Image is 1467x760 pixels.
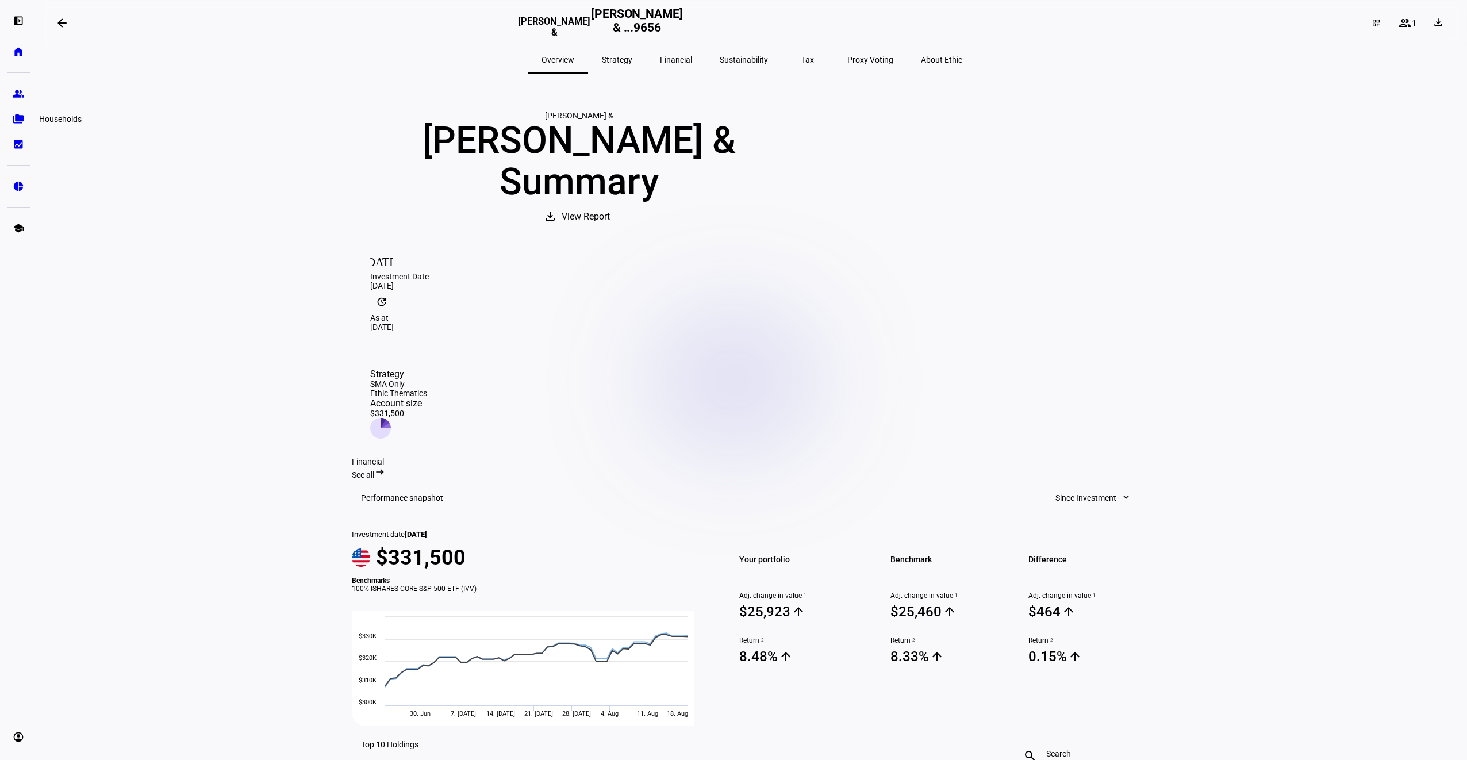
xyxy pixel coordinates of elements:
span: Your portfolio [739,551,863,567]
mat-icon: arrow_upward [792,605,805,619]
eth-data-table-title: Top 10 Holdings [361,740,418,749]
span: Since Investment [1055,486,1116,509]
text: $330K [359,632,377,640]
sup: 2 [759,636,764,644]
eth-mat-symbol: school [13,222,24,234]
eth-mat-symbol: left_panel_open [13,15,24,26]
span: See all [352,470,374,479]
button: Since Investment [1044,486,1143,509]
span: 18. Aug [667,710,688,717]
eth-mat-symbol: folder_copy [13,113,24,125]
div: SMA Only [370,379,427,389]
sup: 1 [802,592,807,600]
span: 0.15% [1028,648,1152,665]
sup: 2 [911,636,915,644]
span: 28. [DATE] [562,710,591,717]
span: Difference [1028,551,1152,567]
mat-icon: update [370,290,393,313]
span: Return [890,636,1014,644]
span: 8.33% [890,648,1014,665]
span: Sustainability [720,56,768,64]
span: [DATE] [405,530,427,539]
div: Investment Date [370,272,1134,281]
eth-mat-symbol: bid_landscape [13,139,24,150]
span: Return [739,636,863,644]
div: $25,923 [739,604,790,620]
span: 1 [1412,18,1416,28]
mat-icon: group [1398,16,1412,30]
span: Adj. change in value [890,592,1014,600]
span: Overview [542,56,574,64]
a: folder_copy [7,108,30,130]
div: [PERSON_NAME] & [352,111,806,120]
span: $464 [1028,603,1152,620]
span: Adj. change in value [1028,592,1152,600]
eth-mat-symbol: account_circle [13,731,24,743]
text: $300K [359,698,377,706]
div: [DATE] [370,281,1134,290]
span: Adj. change in value [739,592,863,600]
span: 8.48% [739,648,863,665]
span: $25,460 [890,603,1014,620]
span: Benchmark [890,551,1014,567]
a: home [7,40,30,63]
mat-icon: arrow_upward [1068,650,1082,663]
div: Investment date [352,530,707,539]
eth-mat-symbol: home [13,46,24,57]
a: bid_landscape [7,133,30,156]
mat-icon: download [1433,17,1444,28]
div: Strategy [370,369,427,379]
a: group [7,82,30,105]
span: About Ethic [921,56,962,64]
h2: [PERSON_NAME] & ...9656 [590,7,683,39]
mat-icon: arrow_backwards [55,16,69,30]
div: Ethic Thematics [370,389,427,398]
mat-icon: arrow_upward [779,650,793,663]
mat-icon: dashboard_customize [1372,18,1381,28]
mat-icon: expand_more [1120,492,1132,503]
a: pie_chart [7,175,30,198]
div: [DATE] [370,323,1134,332]
span: 14. [DATE] [486,710,515,717]
sup: 1 [953,592,958,600]
mat-icon: arrow_upward [930,650,944,663]
input: Search [1046,749,1113,758]
span: View Report [562,203,610,231]
div: Benchmarks [352,577,707,585]
span: 4. Aug [601,710,619,717]
text: $320K [359,654,377,662]
span: 11. Aug [637,710,658,717]
div: Financial [352,457,1152,466]
h3: [PERSON_NAME] & [518,16,590,38]
mat-icon: download [543,209,557,223]
span: Proxy Voting [847,56,893,64]
text: $310K [359,677,377,684]
eth-mat-symbol: pie_chart [13,181,24,192]
div: 100% ISHARES CORE S&P 500 ETF (IVV) [352,585,707,593]
h3: Performance snapshot [361,493,443,502]
div: Households [34,112,86,126]
mat-icon: [DATE] [370,249,393,272]
sup: 2 [1049,636,1053,644]
eth-mat-symbol: group [13,88,24,99]
span: Strategy [602,56,632,64]
div: [PERSON_NAME] & Summary [352,120,806,203]
mat-icon: arrow_upward [943,605,957,619]
span: $331,500 [376,546,466,570]
button: View Report [532,203,626,231]
span: Return [1028,636,1152,644]
span: 21. [DATE] [524,710,553,717]
span: 7. [DATE] [451,710,476,717]
span: Tax [801,56,814,64]
span: Financial [660,56,692,64]
mat-icon: arrow_upward [1062,605,1076,619]
div: $331,500 [370,409,427,418]
mat-icon: arrow_right_alt [374,466,386,478]
sup: 1 [1091,592,1096,600]
span: 30. Jun [410,710,431,717]
div: Account size [370,398,427,409]
div: As at [370,313,1134,323]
